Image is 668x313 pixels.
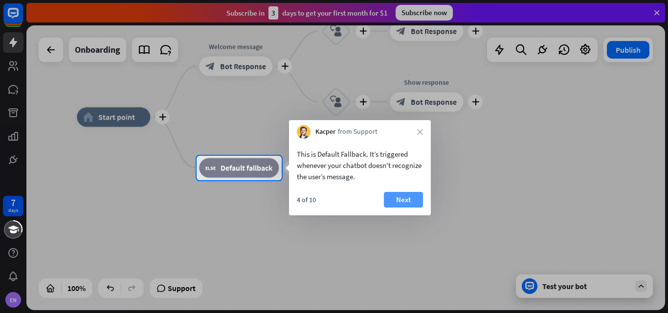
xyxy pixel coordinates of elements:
[315,127,335,137] span: Kacper
[221,163,272,173] span: Default fallback
[384,192,423,208] button: Next
[417,129,423,135] i: close
[297,195,316,204] div: 4 of 10
[297,148,423,182] div: This is Default Fallback. It’s triggered whenever your chatbot doesn't recognize the user’s message.
[8,4,37,33] button: Open LiveChat chat widget
[205,163,216,173] i: block_fallback
[338,127,378,137] span: from Support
